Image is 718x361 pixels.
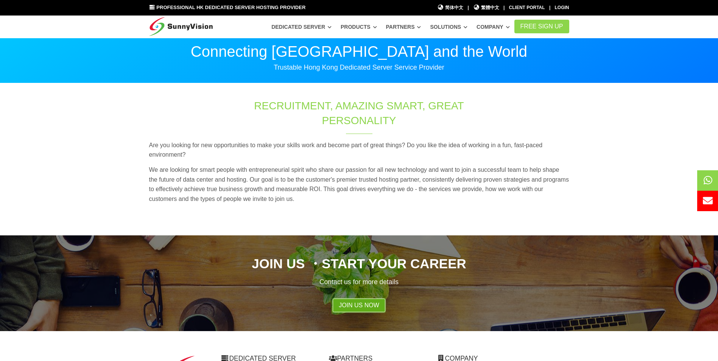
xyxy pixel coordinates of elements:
[549,4,550,11] li: |
[509,5,545,10] a: Client Portal
[555,5,569,10] a: Login
[438,4,464,11] a: 简体中文
[149,277,569,287] p: Contact us for more details
[477,20,510,34] a: Company
[341,20,377,34] a: Products
[271,20,332,34] a: Dedicated Server
[467,4,469,11] li: |
[156,5,305,10] span: Professional HK Dedicated Server Hosting Provider
[430,20,467,34] a: Solutions
[333,299,385,312] a: Join Us Now
[149,140,569,160] p: Are you looking for new opportunities to make your skills work and become part of great things? D...
[149,254,569,273] h2: Join Us ・Start Your Career
[149,63,569,72] p: Trustable Hong Kong Dedicated Server Service Provider
[149,165,569,204] p: We are looking for smart people with entrepreneurial spirit who share our passion for all new tec...
[514,20,569,33] a: FREE Sign Up
[473,4,499,11] a: 繁體中文
[149,44,569,59] p: Connecting [GEOGRAPHIC_DATA] and the World
[233,98,485,128] h1: Recruitment, Amazing Smart, Great Personality
[386,20,421,34] a: Partners
[503,4,505,11] li: |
